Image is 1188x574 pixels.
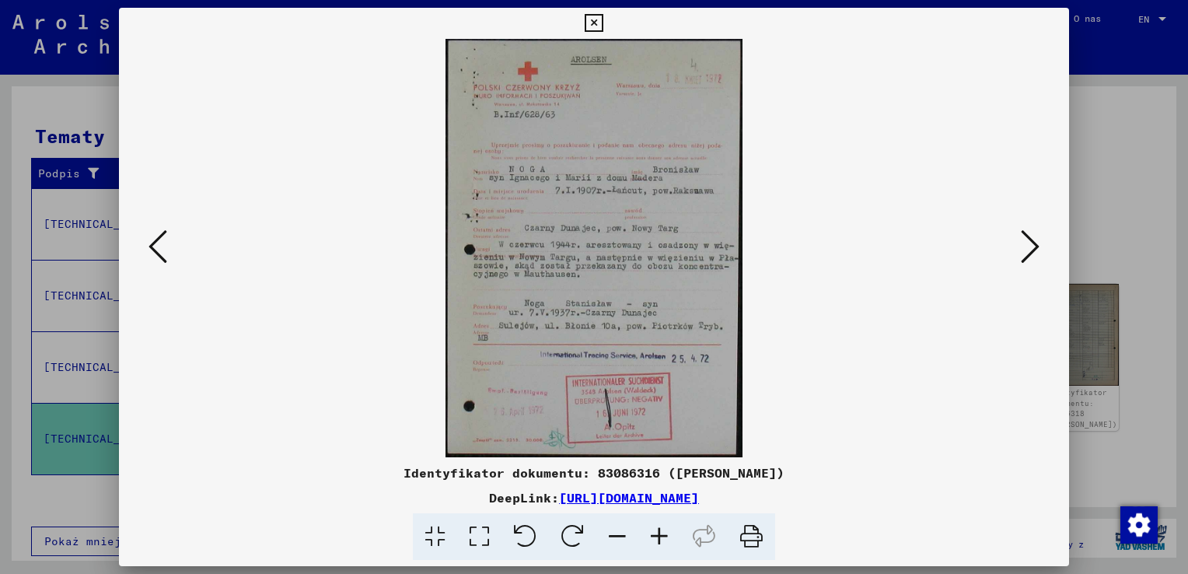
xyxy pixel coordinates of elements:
[119,464,1069,482] div: Identyfikator dokumentu: 83086316 ([PERSON_NAME])
[559,490,699,506] a: [URL][DOMAIN_NAME]
[172,39,1016,457] img: 001.jpg
[1120,506,1157,543] div: Zmienianie zgody
[1120,506,1158,544] img: Zmienianie zgody
[119,488,1069,507] div: DeepLink:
